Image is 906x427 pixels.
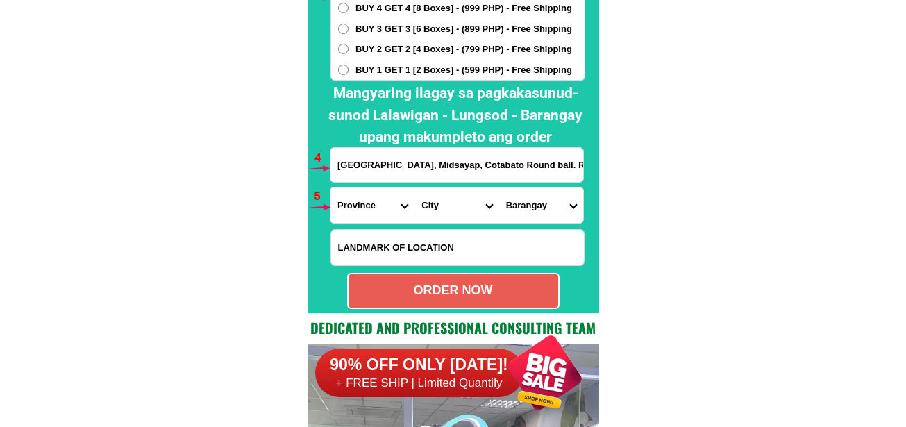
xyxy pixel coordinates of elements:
[355,1,572,15] span: BUY 4 GET 4 [8 Boxes] - (999 PHP) - Free Shipping
[319,83,592,149] h2: Mangyaring ilagay sa pagkakasunud-sunod Lalawigan - Lungsod - Barangay upang makumpleto ang order
[338,44,349,54] input: BUY 2 GET 2 [4 Boxes] - (799 PHP) - Free Shipping
[314,149,330,167] h6: 4
[355,63,572,77] span: BUY 1 GET 1 [2 Boxes] - (599 PHP) - Free Shipping
[330,187,414,223] select: Select province
[338,65,349,75] input: BUY 1 GET 1 [2 Boxes] - (599 PHP) - Free Shipping
[499,187,583,223] select: Select commune
[355,42,572,56] span: BUY 2 GET 2 [4 Boxes] - (799 PHP) - Free Shipping
[308,317,599,338] h2: Dedicated and professional consulting team
[414,187,498,223] select: Select district
[315,376,523,391] h6: + FREE SHIP | Limited Quantily
[331,230,584,265] input: Input LANDMARKOFLOCATION
[338,24,349,34] input: BUY 3 GET 3 [6 Boxes] - (899 PHP) - Free Shipping
[338,3,349,13] input: BUY 4 GET 4 [8 Boxes] - (999 PHP) - Free Shipping
[315,355,523,376] h6: 90% OFF ONLY [DATE]!
[330,148,583,182] input: Input address
[349,281,558,300] div: ORDER NOW
[314,187,330,206] h6: 5
[355,22,572,36] span: BUY 3 GET 3 [6 Boxes] - (899 PHP) - Free Shipping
